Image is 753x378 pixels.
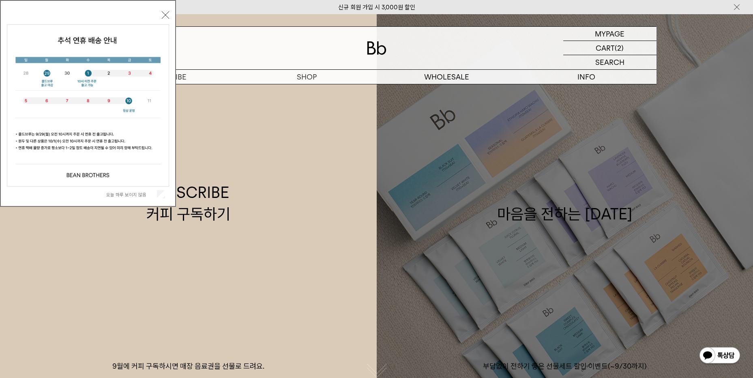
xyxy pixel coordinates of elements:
[517,70,656,84] p: INFO
[162,11,169,19] button: 닫기
[563,27,656,41] a: MYPAGE
[338,4,415,11] a: 신규 회원 가입 시 3,000원 할인
[497,182,633,225] div: 마음을 전하는 [DATE]
[146,182,230,225] div: SUBSCRIBE 커피 구독하기
[595,55,624,69] p: SEARCH
[595,27,624,41] p: MYPAGE
[377,70,517,84] p: WHOLESALE
[237,70,377,84] a: SHOP
[7,25,169,186] img: 5e4d662c6b1424087153c0055ceb1a13_140731.jpg
[106,192,155,198] label: 오늘 하루 보이지 않음
[615,41,624,55] p: (2)
[699,346,741,366] img: 카카오톡 채널 1:1 채팅 버튼
[563,41,656,55] a: CART (2)
[367,41,386,55] img: 로고
[596,41,615,55] p: CART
